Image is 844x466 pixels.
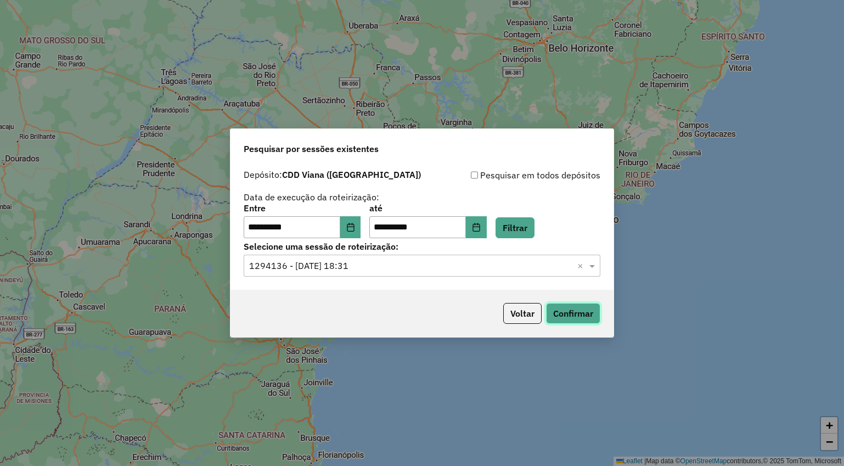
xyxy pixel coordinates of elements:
[503,303,542,324] button: Voltar
[496,217,534,238] button: Filtrar
[422,169,600,182] div: Pesquisar em todos depósitos
[244,142,379,155] span: Pesquisar por sessões existentes
[244,190,379,204] label: Data de execução da roteirização:
[340,216,361,238] button: Choose Date
[244,240,600,253] label: Selecione uma sessão de roteirização:
[546,303,600,324] button: Confirmar
[282,169,421,180] strong: CDD Viana ([GEOGRAPHIC_DATA])
[244,168,421,181] label: Depósito:
[369,201,486,215] label: até
[577,259,587,272] span: Clear all
[244,201,361,215] label: Entre
[466,216,487,238] button: Choose Date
